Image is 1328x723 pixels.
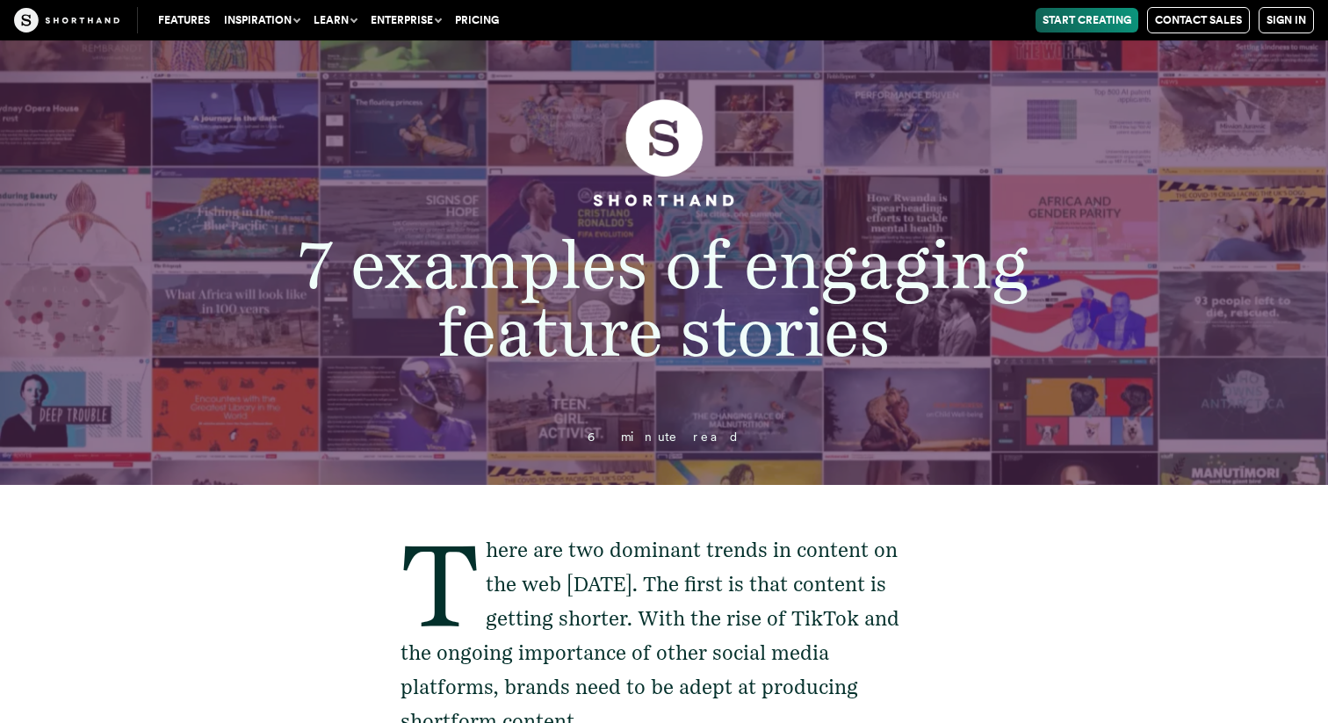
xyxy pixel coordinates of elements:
[151,8,217,33] a: Features
[1147,7,1250,33] a: Contact Sales
[14,8,119,33] img: The Craft
[307,8,364,33] button: Learn
[1036,8,1138,33] a: Start Creating
[1259,7,1314,33] a: Sign in
[588,430,740,444] span: 6 minute read
[448,8,506,33] a: Pricing
[364,8,448,33] button: Enterprise
[299,224,1028,372] span: 7 examples of engaging feature stories
[217,8,307,33] button: Inspiration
